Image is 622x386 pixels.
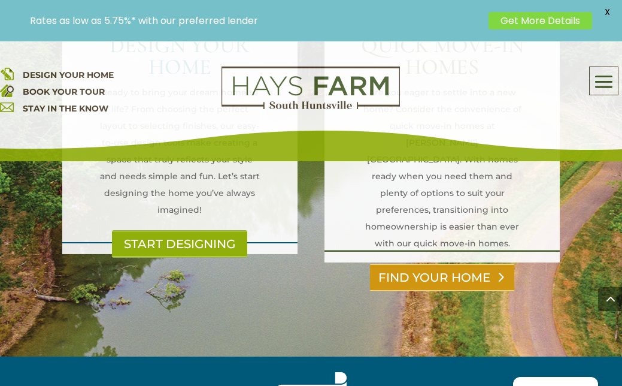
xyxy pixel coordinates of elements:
[222,101,400,112] a: hays farm homes huntsville development
[370,264,514,291] a: FIND YOUR HOME
[23,86,105,97] a: BOOK YOUR TOUR
[30,15,483,26] p: Rates as low as 5.75%* with our preferred lender
[598,3,616,21] span: X
[23,103,108,114] a: STAY IN THE KNOW
[222,67,400,110] img: Logo
[112,230,247,258] a: START DESIGNING
[23,70,114,80] a: DESIGN YOUR HOME
[489,12,592,29] a: Get More Details
[360,84,524,252] p: Are you eager to settle into a new home? Consider the convenience of quick move-in homes at [PERS...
